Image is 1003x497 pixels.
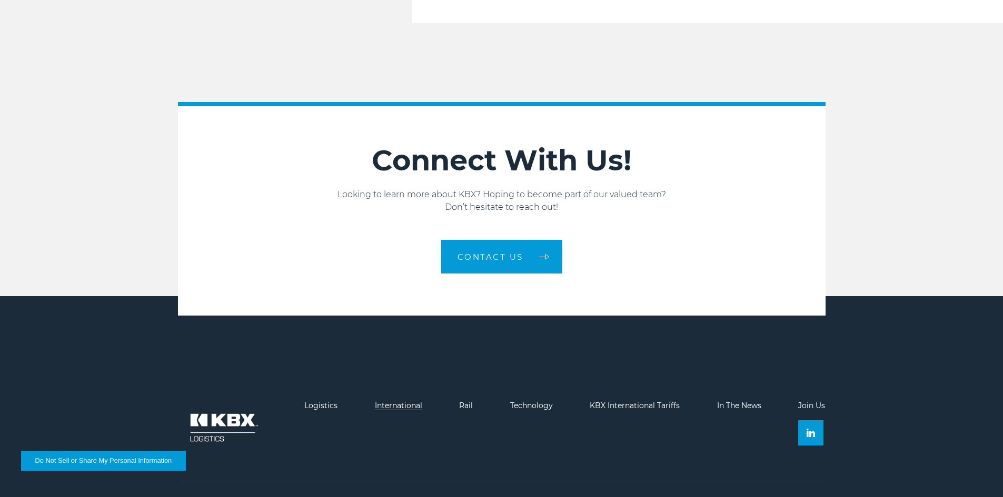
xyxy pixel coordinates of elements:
[21,451,186,471] button: Do Not Sell or Share My Personal Information
[510,401,553,410] a: Technology
[178,401,267,454] img: kbx logo
[717,401,761,410] a: In The News
[304,401,337,410] a: Logistics
[459,401,473,410] a: Rail
[807,429,815,437] img: Linkedin
[178,143,826,178] h2: Connect With Us!
[798,401,825,410] a: Join Us
[375,401,422,410] a: International
[590,401,680,410] a: KBX International Tariffs
[950,447,1003,497] iframe: Chat Widget
[458,253,523,261] span: Contact us
[441,240,562,273] a: Contact us arrow arrow
[178,188,826,214] p: Looking to learn more about KBX? Hoping to become part of our valued team? Don’t hesitate to reac...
